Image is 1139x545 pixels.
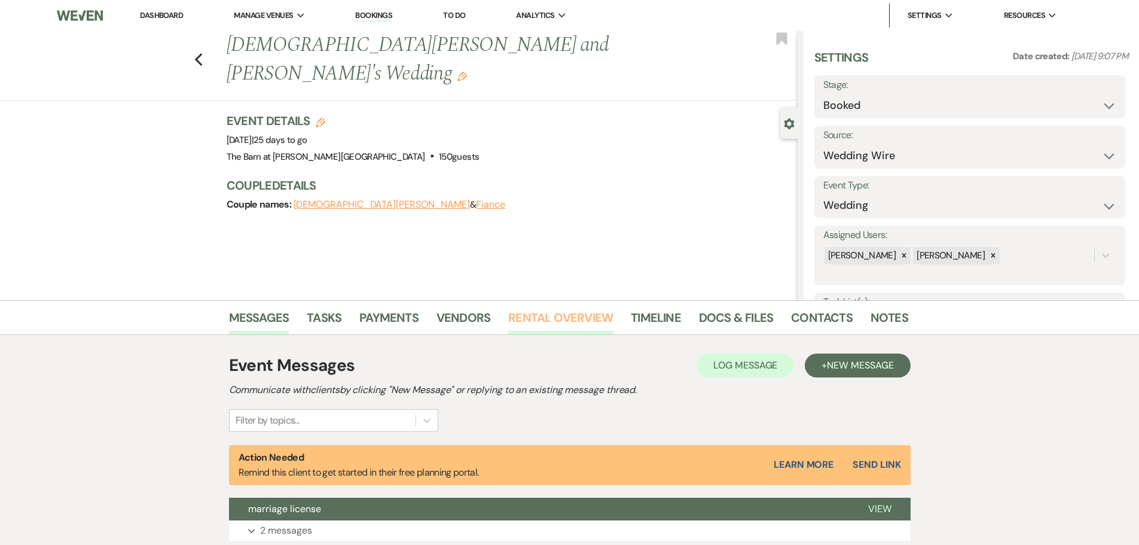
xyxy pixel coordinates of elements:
[239,450,479,480] p: Remind this client to get started in their free planning portal.
[853,460,900,470] button: Send Link
[443,10,465,20] a: To Do
[516,10,554,22] span: Analytics
[239,451,304,464] strong: Action Needed
[631,308,681,334] a: Timeline
[294,200,471,209] button: [DEMOGRAPHIC_DATA][PERSON_NAME]
[823,227,1116,244] label: Assigned Users:
[307,308,341,334] a: Tasks
[823,77,1116,94] label: Stage:
[229,383,911,397] h2: Communicate with clients by clicking "New Message" or replying to an existing message thread.
[57,3,102,28] img: Weven Logo
[908,10,942,22] span: Settings
[229,520,911,541] button: 2 messages
[784,117,795,129] button: Close lead details
[814,49,869,75] h3: Settings
[868,503,891,515] span: View
[229,353,355,378] h1: Event Messages
[913,247,987,264] div: [PERSON_NAME]
[227,177,786,194] h3: Couple Details
[825,247,898,264] div: [PERSON_NAME]
[713,359,777,372] span: Log Message
[227,112,480,129] h3: Event Details
[260,523,312,538] p: 2 messages
[439,151,479,163] span: 150 guests
[355,10,392,22] a: Bookings
[805,354,910,377] button: +New Message
[140,10,183,20] a: Dashboard
[227,31,679,88] h1: [DEMOGRAPHIC_DATA][PERSON_NAME] and [PERSON_NAME]'s Wedding
[234,10,293,22] span: Manage Venues
[871,308,908,334] a: Notes
[508,308,613,334] a: Rental Overview
[227,134,307,146] span: [DATE]
[823,294,1116,311] label: Task List(s):
[248,503,321,515] span: marriage license
[229,308,289,334] a: Messages
[294,199,505,211] span: &
[1013,50,1071,62] span: Date created:
[229,498,849,520] button: marriage license
[849,498,911,520] button: View
[227,151,425,163] span: The Barn at [PERSON_NAME][GEOGRAPHIC_DATA]
[254,134,307,146] span: 25 days to go
[697,354,794,377] button: Log Message
[359,308,419,334] a: Payments
[227,198,294,211] span: Couple names:
[774,458,833,472] a: Learn More
[823,127,1116,144] label: Source:
[236,413,300,428] div: Filter by topics...
[1071,50,1128,62] span: [DATE] 9:07 PM
[699,308,773,334] a: Docs & Files
[252,134,307,146] span: |
[1004,10,1045,22] span: Resources
[436,308,490,334] a: Vendors
[823,177,1116,194] label: Event Type:
[791,308,853,334] a: Contacts
[476,200,505,209] button: Fiance
[827,359,893,372] span: New Message
[457,71,467,81] button: Edit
